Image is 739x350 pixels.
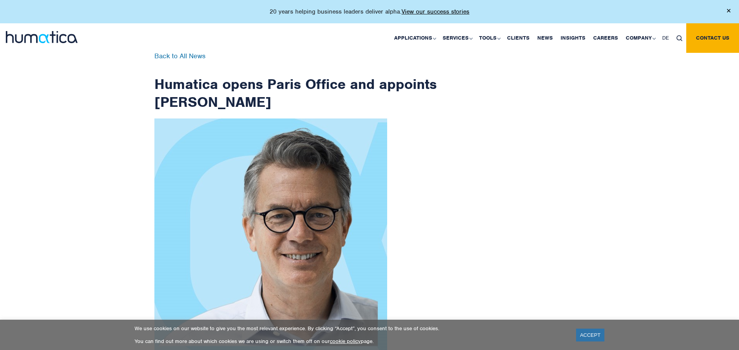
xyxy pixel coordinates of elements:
a: ACCEPT [576,329,604,341]
span: DE [662,35,669,41]
a: News [533,23,557,53]
a: Careers [589,23,622,53]
a: View our success stories [402,8,469,16]
a: Tools [475,23,503,53]
img: logo [6,31,78,43]
a: Applications [390,23,439,53]
p: We use cookies on our website to give you the most relevant experience. By clicking “Accept”, you... [135,325,566,332]
a: Contact us [686,23,739,53]
a: Back to All News [154,52,206,60]
h1: Humatica opens Paris Office and appoints [PERSON_NAME] [154,53,438,111]
a: Services [439,23,475,53]
a: Insights [557,23,589,53]
a: Company [622,23,658,53]
a: cookie policy [330,338,361,345]
a: DE [658,23,673,53]
p: You can find out more about which cookies we are using or switch them off on our page. [135,338,566,345]
img: search_icon [677,35,682,41]
p: 20 years helping business leaders deliver alpha. [270,8,469,16]
a: Clients [503,23,533,53]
